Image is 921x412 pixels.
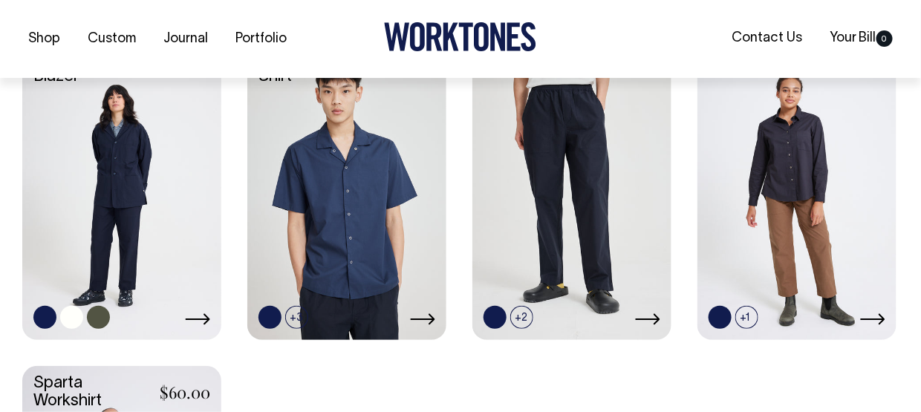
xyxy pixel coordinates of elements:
span: +1 [735,306,758,329]
a: Portfolio [230,27,293,51]
a: Journal [157,27,214,51]
a: Contact Us [726,26,808,50]
span: 0 [876,30,893,47]
a: Your Bill0 [824,26,899,50]
span: +2 [510,306,533,329]
a: Custom [82,27,142,51]
a: Shop [22,27,66,51]
span: +3 [285,306,308,329]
